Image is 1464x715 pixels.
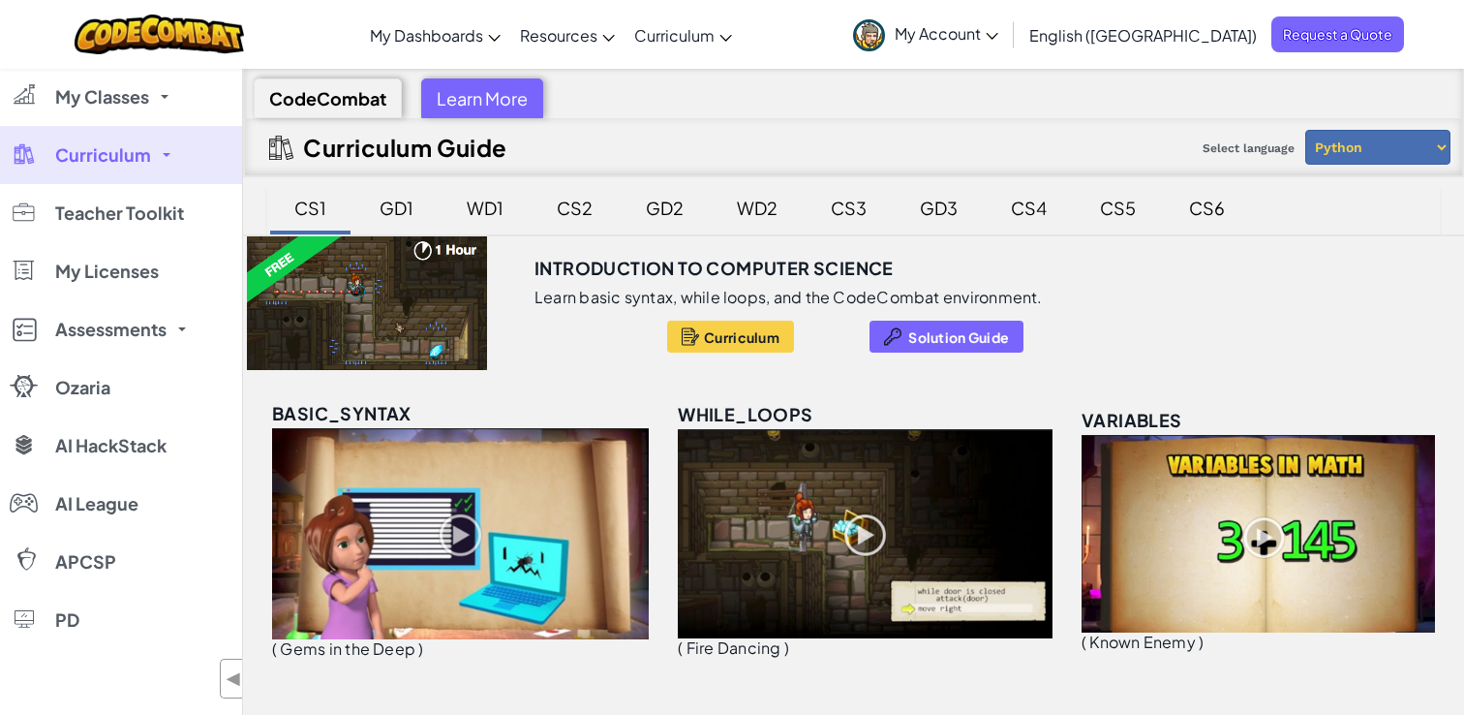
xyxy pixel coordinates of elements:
[75,15,244,54] img: CodeCombat logo
[667,321,794,353] button: Curriculum
[626,185,703,231] div: GD2
[360,9,510,61] a: My Dashboards
[55,263,159,280] span: My Licenses
[520,25,597,46] span: Resources
[1271,16,1404,52] a: Request a Quote
[678,403,812,425] span: while_loops
[303,134,507,161] h2: Curriculum Guide
[1029,25,1257,46] span: English ([GEOGRAPHIC_DATA])
[869,321,1023,353] button: Solution Guide
[843,4,1008,65] a: My Account
[634,25,715,46] span: Curriculum
[1082,409,1182,431] span: variables
[853,19,885,51] img: avatar
[55,88,149,106] span: My Classes
[272,428,649,639] img: basic_syntax_unlocked.png
[360,185,433,231] div: GD1
[991,185,1066,231] div: CS4
[269,136,293,160] img: IconCurriculumGuide.svg
[55,146,151,164] span: Curriculum
[811,185,886,231] div: CS3
[1020,9,1266,61] a: English ([GEOGRAPHIC_DATA])
[1082,435,1435,633] img: variables_unlocked.png
[280,638,415,659] span: Gems in the Deep
[1195,134,1302,163] span: Select language
[226,665,242,693] span: ◀
[1199,632,1204,652] span: )
[55,437,167,454] span: AI HackStack
[55,204,184,222] span: Teacher Toolkit
[370,25,483,46] span: My Dashboards
[900,185,977,231] div: GD3
[895,23,998,44] span: My Account
[254,78,402,118] div: CodeCombat
[1082,632,1086,652] span: (
[717,185,797,231] div: WD2
[510,9,625,61] a: Resources
[55,321,167,338] span: Assessments
[537,185,612,231] div: CS2
[272,402,412,424] span: basic_syntax
[272,638,277,659] span: (
[625,9,742,61] a: Curriculum
[55,495,138,513] span: AI League
[678,429,1052,639] img: while_loops_unlocked.png
[55,379,110,396] span: Ozaria
[908,329,1009,345] span: Solution Guide
[534,288,1043,307] p: Learn basic syntax, while loops, and the CodeCombat environment.
[704,329,779,345] span: Curriculum
[418,638,423,659] span: )
[447,185,523,231] div: WD1
[686,637,781,658] span: Fire Dancing
[678,637,683,658] span: (
[534,254,894,283] h3: Introduction to Computer Science
[421,78,543,118] div: Learn More
[1081,185,1155,231] div: CS5
[1170,185,1244,231] div: CS6
[275,185,346,231] div: CS1
[1089,632,1196,652] span: Known Enemy
[784,637,789,658] span: )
